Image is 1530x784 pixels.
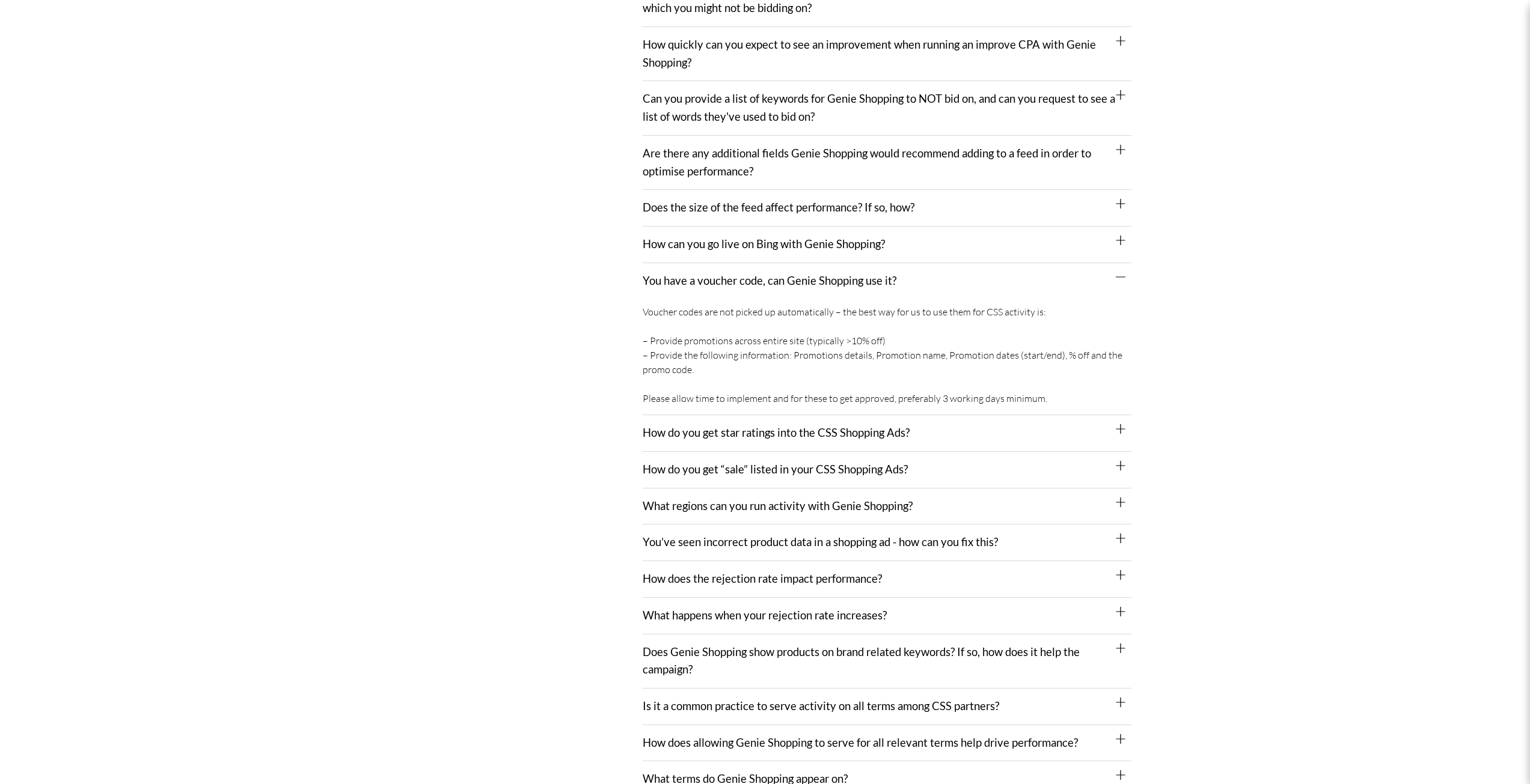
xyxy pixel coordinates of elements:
[643,645,1080,676] a: Does Genie Shopping show products on brand related keywords? If so, how does it help the campaign?
[643,561,1131,598] div: How does the rejection rate impact performance?
[643,136,1131,190] div: Are there any additional fields Genie Shopping would recommend adding to a feed in order to optim...
[643,725,1131,762] div: How does allowing Genie Shopping to serve for all relevant terms help drive performance?
[643,27,1131,81] div: How quickly can you expect to see an improvement when running an improve CPA with Genie Shopping?
[643,415,1131,452] div: How do you get star ratings into the CSS Shopping Ads?
[643,499,913,512] a: What regions can you run activity with Genie Shopping?
[643,38,1096,69] a: How quickly can you expect to see an improvement when running an improve CPA with Genie Shopping?
[643,572,882,585] a: How does the rejection rate impact performance?
[643,535,998,548] a: You’ve seen incorrect product data in a shopping ad - how can you fix this?
[643,201,914,214] a: Does the size of the feed affect performance? If so, how?
[643,463,908,476] a: How do you get “sale” listed in your CSS Shopping Ads?
[643,634,1131,688] div: Does Genie Shopping show products on brand related keywords? If so, how does it help the campaign?
[643,226,1131,263] div: How can you go live on Bing with Genie Shopping?
[643,263,1131,299] div: You have a voucher code, can Genie Shopping use it?
[643,609,887,622] a: What happens when your rejection rate increases?
[643,426,910,439] a: How do you get star ratings into the CSS Shopping Ads?
[643,524,1131,561] div: You’ve seen incorrect product data in a shopping ad - how can you fix this?
[643,598,1131,634] div: What happens when your rejection rate increases?
[643,488,1131,525] div: What regions can you run activity with Genie Shopping?
[643,147,1091,178] a: Are there any additional fields Genie Shopping would recommend adding to a feed in order to optim...
[643,274,896,287] a: You have a voucher code, can Genie Shopping use it?
[643,688,1131,725] div: Is it a common practice to serve activity on all terms among CSS partners?
[643,237,885,251] a: How can you go live on Bing with Genie Shopping?
[643,699,999,713] a: Is it a common practice to serve activity on all terms among CSS partners?
[643,299,1131,415] div: You have a voucher code, can Genie Shopping use it?
[643,92,1115,123] a: Can you provide a list of keywords for Genie Shopping to NOT bid on, and can you request to see a...
[643,736,1078,749] a: How does allowing Genie Shopping to serve for all relevant terms help drive performance?
[643,452,1131,488] div: How do you get “sale” listed in your CSS Shopping Ads?
[643,81,1131,135] div: Can you provide a list of keywords for Genie Shopping to NOT bid on, and can you request to see a...
[643,190,1131,226] div: Does the size of the feed affect performance? If so, how?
